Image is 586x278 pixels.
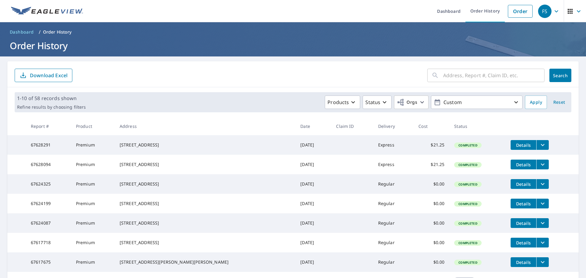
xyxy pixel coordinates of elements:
[71,213,115,233] td: Premium
[71,117,115,135] th: Product
[71,135,115,155] td: Premium
[365,99,380,106] p: Status
[7,39,579,52] h1: Order History
[39,28,41,36] li: /
[26,155,71,174] td: 67628094
[373,233,414,252] td: Regular
[71,252,115,272] td: Premium
[455,221,481,226] span: Completed
[120,142,291,148] div: [STREET_ADDRESS]
[295,174,331,194] td: [DATE]
[10,29,34,35] span: Dashboard
[455,202,481,206] span: Completed
[536,218,549,228] button: filesDropdownBtn-67624087
[120,200,291,207] div: [STREET_ADDRESS]
[295,233,331,252] td: [DATE]
[525,96,547,109] button: Apply
[120,240,291,246] div: [STREET_ADDRESS]
[295,252,331,272] td: [DATE]
[455,143,481,147] span: Completed
[455,182,481,186] span: Completed
[373,252,414,272] td: Regular
[373,213,414,233] td: Regular
[511,140,536,150] button: detailsBtn-67628291
[295,194,331,213] td: [DATE]
[71,174,115,194] td: Premium
[449,117,506,135] th: Status
[455,260,481,265] span: Completed
[373,155,414,174] td: Express
[26,194,71,213] td: 67624199
[397,99,417,106] span: Orgs
[17,95,86,102] p: 1-10 of 58 records shown
[15,69,72,82] button: Download Excel
[43,29,72,35] p: Order History
[508,5,533,18] a: Order
[7,27,36,37] a: Dashboard
[373,135,414,155] td: Express
[441,97,512,108] p: Custom
[414,117,449,135] th: Cost
[514,240,533,246] span: Details
[71,194,115,213] td: Premium
[536,140,549,150] button: filesDropdownBtn-67628291
[115,117,295,135] th: Address
[414,194,449,213] td: $0.00
[71,233,115,252] td: Premium
[536,257,549,267] button: filesDropdownBtn-67617675
[514,220,533,226] span: Details
[26,233,71,252] td: 67617718
[327,99,349,106] p: Products
[26,117,71,135] th: Report #
[373,117,414,135] th: Delivery
[414,174,449,194] td: $0.00
[536,199,549,208] button: filesDropdownBtn-67624199
[511,160,536,169] button: detailsBtn-67628094
[26,213,71,233] td: 67624087
[120,259,291,265] div: [STREET_ADDRESS][PERSON_NAME][PERSON_NAME]
[325,96,360,109] button: Products
[511,218,536,228] button: detailsBtn-67624087
[295,155,331,174] td: [DATE]
[511,257,536,267] button: detailsBtn-67617675
[549,69,571,82] button: Search
[514,162,533,168] span: Details
[71,155,115,174] td: Premium
[514,181,533,187] span: Details
[511,199,536,208] button: detailsBtn-67624199
[120,220,291,226] div: [STREET_ADDRESS]
[511,179,536,189] button: detailsBtn-67624325
[530,99,542,106] span: Apply
[295,117,331,135] th: Date
[414,135,449,155] td: $21.25
[17,104,86,110] p: Refine results by choosing filters
[295,135,331,155] td: [DATE]
[414,233,449,252] td: $0.00
[538,5,552,18] div: FS
[331,117,373,135] th: Claim ID
[373,174,414,194] td: Regular
[554,73,566,78] span: Search
[295,213,331,233] td: [DATE]
[11,7,83,16] img: EV Logo
[536,160,549,169] button: filesDropdownBtn-67628094
[455,241,481,245] span: Completed
[363,96,392,109] button: Status
[536,179,549,189] button: filesDropdownBtn-67624325
[120,161,291,168] div: [STREET_ADDRESS]
[536,238,549,247] button: filesDropdownBtn-67617718
[414,155,449,174] td: $21.25
[455,163,481,167] span: Completed
[514,201,533,207] span: Details
[511,238,536,247] button: detailsBtn-67617718
[373,194,414,213] td: Regular
[394,96,429,109] button: Orgs
[414,213,449,233] td: $0.00
[514,142,533,148] span: Details
[26,135,71,155] td: 67628291
[30,72,67,79] p: Download Excel
[26,252,71,272] td: 67617675
[549,96,569,109] button: Reset
[7,27,579,37] nav: breadcrumb
[431,96,523,109] button: Custom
